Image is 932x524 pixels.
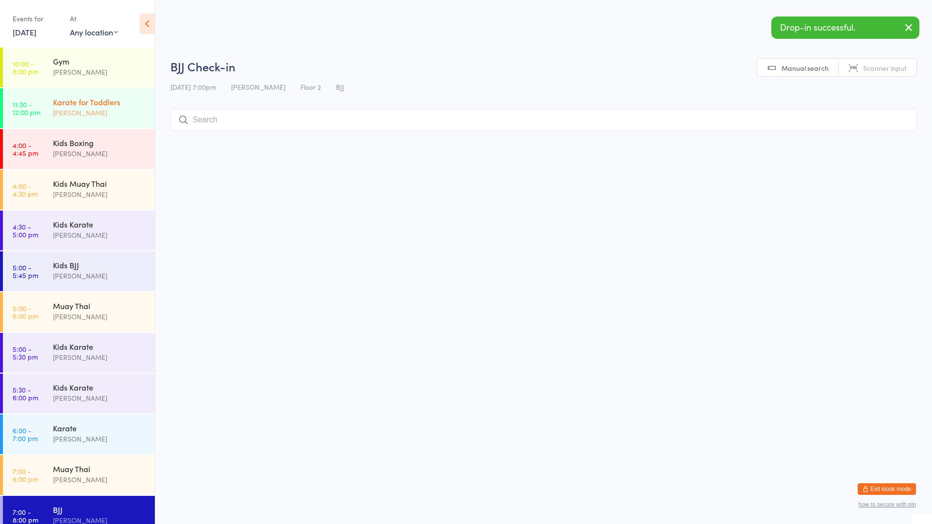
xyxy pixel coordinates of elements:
div: Gym [53,56,147,66]
div: Kids Karate [53,382,147,393]
div: [PERSON_NAME] [53,189,147,200]
a: 4:00 -4:30 pmKids Muay Thai[PERSON_NAME] [3,170,155,210]
a: 5:30 -6:00 pmKids Karate[PERSON_NAME] [3,374,155,413]
h2: BJJ Check-in [170,58,917,74]
div: Kids Karate [53,341,147,352]
a: 7:00 -8:00 pmMuay Thai[PERSON_NAME] [3,455,155,495]
time: 4:00 - 4:45 pm [13,141,38,157]
div: BJJ [53,504,147,515]
div: [PERSON_NAME] [53,352,147,363]
a: 4:00 -4:45 pmKids Boxing[PERSON_NAME] [3,129,155,169]
div: At [70,11,118,27]
time: 7:00 - 8:00 pm [13,467,38,483]
a: 10:00 -8:00 pmGym[PERSON_NAME] [3,48,155,87]
time: 5:00 - 5:45 pm [13,263,38,279]
span: BJJ [336,82,344,92]
time: 7:00 - 8:00 pm [13,508,38,524]
div: Kids Karate [53,219,147,229]
time: 6:00 - 7:00 pm [13,426,38,442]
div: Karate for Toddlers [53,97,147,107]
div: [PERSON_NAME] [53,229,147,241]
div: Muay Thai [53,463,147,474]
div: Any location [70,27,118,37]
div: Karate [53,423,147,433]
span: Manual search [782,63,829,73]
time: 4:00 - 4:30 pm [13,182,38,197]
button: Exit kiosk mode [858,483,916,495]
a: [DATE] [13,27,36,37]
div: [PERSON_NAME] [53,66,147,78]
span: [DATE] 7:00pm [170,82,216,92]
a: 11:30 -12:00 pmKarate for Toddlers[PERSON_NAME] [3,88,155,128]
time: 5:00 - 6:00 pm [13,304,38,320]
span: Scanner input [863,63,907,73]
div: [PERSON_NAME] [53,474,147,485]
div: Muay Thai [53,300,147,311]
div: Events for [13,11,60,27]
time: 11:30 - 12:00 pm [13,100,40,116]
div: Kids Muay Thai [53,178,147,189]
div: Kids Boxing [53,137,147,148]
div: [PERSON_NAME] [53,433,147,444]
input: Search [170,109,917,131]
time: 5:00 - 5:30 pm [13,345,38,360]
button: how to secure with pin [858,501,916,508]
div: [PERSON_NAME] [53,148,147,159]
a: 6:00 -7:00 pmKarate[PERSON_NAME] [3,414,155,454]
a: 4:30 -5:00 pmKids Karate[PERSON_NAME] [3,211,155,250]
div: Kids BJJ [53,260,147,270]
span: [PERSON_NAME] [231,82,285,92]
a: 5:00 -5:30 pmKids Karate[PERSON_NAME] [3,333,155,373]
a: 5:00 -5:45 pmKids BJJ[PERSON_NAME] [3,251,155,291]
time: 5:30 - 6:00 pm [13,386,38,401]
span: Floor 2 [300,82,321,92]
div: [PERSON_NAME] [53,270,147,281]
time: 4:30 - 5:00 pm [13,223,38,238]
time: 10:00 - 8:00 pm [13,60,38,75]
div: [PERSON_NAME] [53,311,147,322]
div: [PERSON_NAME] [53,107,147,118]
div: Drop-in successful. [771,16,919,39]
div: [PERSON_NAME] [53,393,147,404]
a: 5:00 -6:00 pmMuay Thai[PERSON_NAME] [3,292,155,332]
